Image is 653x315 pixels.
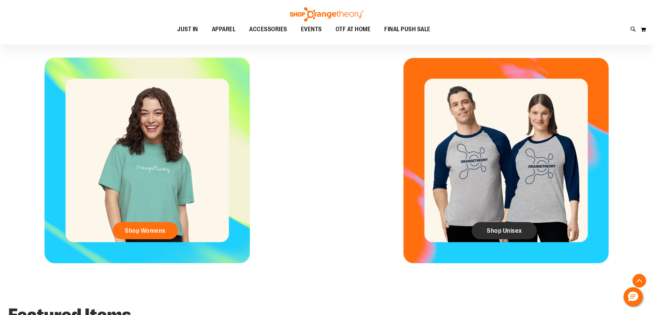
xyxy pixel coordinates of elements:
span: Shop Unisex [487,227,522,234]
img: Shop Orangetheory [289,7,364,22]
a: ACCESSORIES [242,22,294,37]
a: APPAREL [205,22,243,37]
span: FINAL PUSH SALE [384,22,431,37]
a: JUST IN [170,22,205,37]
a: EVENTS [294,22,329,37]
button: Hello, have a question? Let’s chat. [624,287,643,306]
a: Shop Womens [113,222,178,239]
a: FINAL PUSH SALE [377,22,437,37]
span: OTF AT HOME [336,22,371,37]
span: Shop Womens [125,227,166,234]
button: Back To Top [632,274,646,288]
a: OTF AT HOME [329,22,378,37]
span: JUST IN [177,22,198,37]
span: EVENTS [301,22,322,37]
a: Shop Unisex [472,222,537,239]
span: ACCESSORIES [249,22,287,37]
span: APPAREL [212,22,236,37]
